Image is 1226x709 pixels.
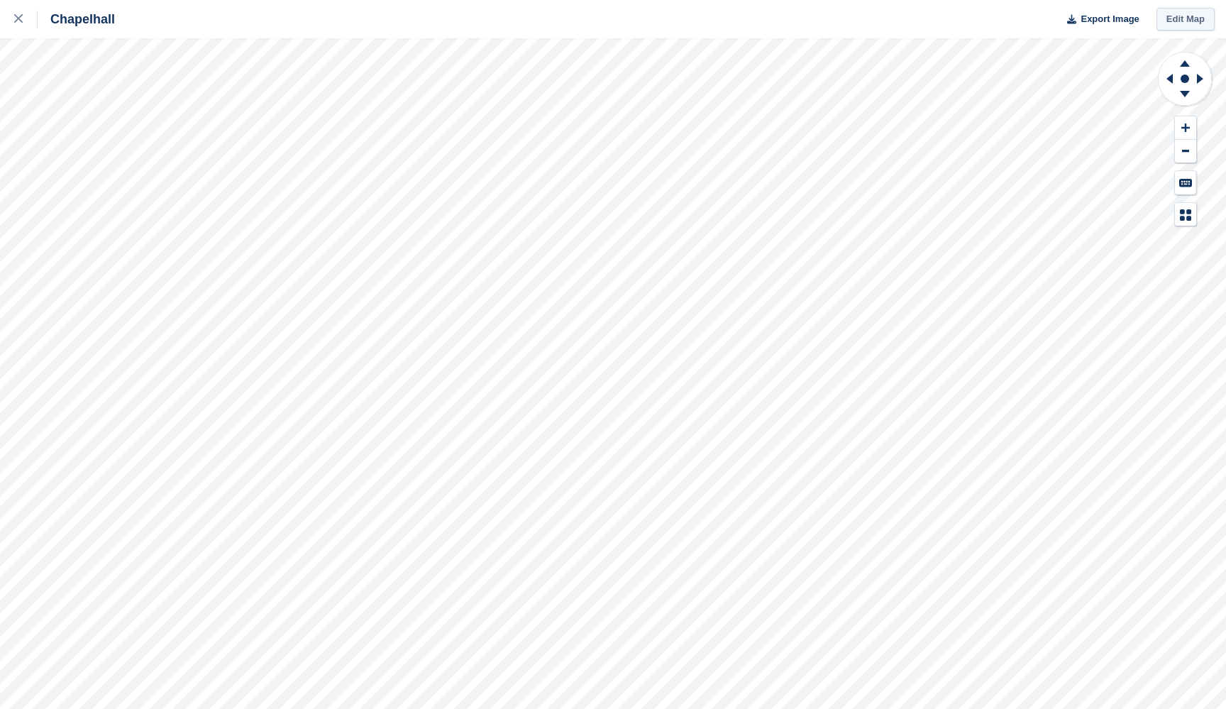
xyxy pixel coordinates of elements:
a: Edit Map [1156,8,1215,31]
button: Zoom Out [1175,140,1196,163]
button: Map Legend [1175,203,1196,226]
span: Export Image [1081,12,1139,26]
div: Chapelhall [38,11,115,28]
button: Zoom In [1175,116,1196,140]
button: Export Image [1059,8,1139,31]
button: Keyboard Shortcuts [1175,171,1196,194]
